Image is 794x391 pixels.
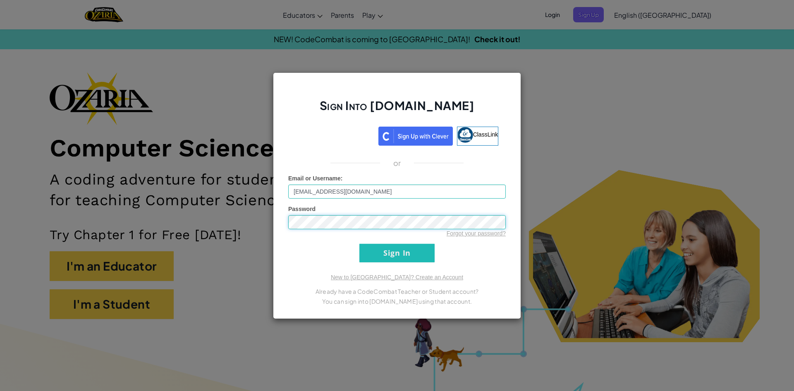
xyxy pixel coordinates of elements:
iframe: Botón de Acceder con Google [292,126,378,144]
span: ClassLink [473,131,498,137]
span: Email or Username [288,175,341,182]
p: or [393,158,401,168]
a: New to [GEOGRAPHIC_DATA]? Create an Account [331,274,463,281]
img: clever_sso_button@2x.png [378,127,453,146]
input: Sign In [359,244,435,262]
p: You can sign into [DOMAIN_NAME] using that account. [288,296,506,306]
p: Already have a CodeCombat Teacher or Student account? [288,286,506,296]
label: : [288,174,343,182]
span: Password [288,206,316,212]
h2: Sign Into [DOMAIN_NAME] [288,98,506,122]
a: Forgot your password? [447,230,506,237]
img: classlink-logo-small.png [457,127,473,143]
